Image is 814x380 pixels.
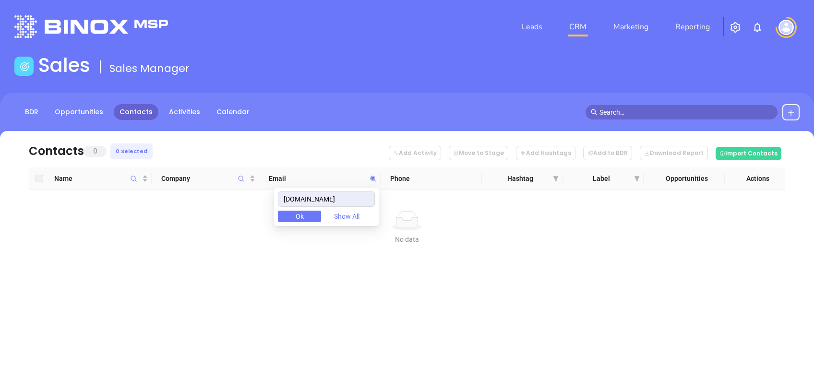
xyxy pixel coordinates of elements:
[114,104,158,120] a: Contacts
[163,104,206,120] a: Activities
[152,167,260,190] th: Company
[716,147,781,160] button: Import Contacts
[553,176,559,181] span: filter
[325,211,368,222] button: Show All
[565,17,590,36] a: CRM
[572,173,630,184] span: Label
[109,61,190,76] span: Sales Manager
[49,104,109,120] a: Opportunities
[725,167,785,190] th: Actions
[671,17,714,36] a: Reporting
[296,211,304,222] span: Ok
[551,171,561,186] span: filter
[110,143,153,159] div: 0 Selected
[632,171,642,186] span: filter
[38,54,90,77] h1: Sales
[29,142,84,160] div: Contacts
[211,104,255,120] a: Calendar
[334,211,359,222] span: Show All
[644,167,725,190] th: Opportunities
[634,176,640,181] span: filter
[278,191,375,207] input: Search
[161,173,248,184] span: Company
[36,234,778,245] div: No data
[518,17,546,36] a: Leads
[381,167,482,190] th: Phone
[14,15,168,38] img: logo
[591,109,598,116] span: search
[278,211,321,222] button: Ok
[752,22,763,33] img: iconNotification
[610,17,652,36] a: Marketing
[84,146,107,157] span: 0
[269,173,366,184] span: Email
[778,20,794,35] img: user
[599,107,772,118] input: Search…
[730,22,741,33] img: iconSetting
[50,167,152,190] th: Name
[19,104,44,120] a: BDR
[491,173,550,184] span: Hashtag
[54,173,140,184] span: Name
